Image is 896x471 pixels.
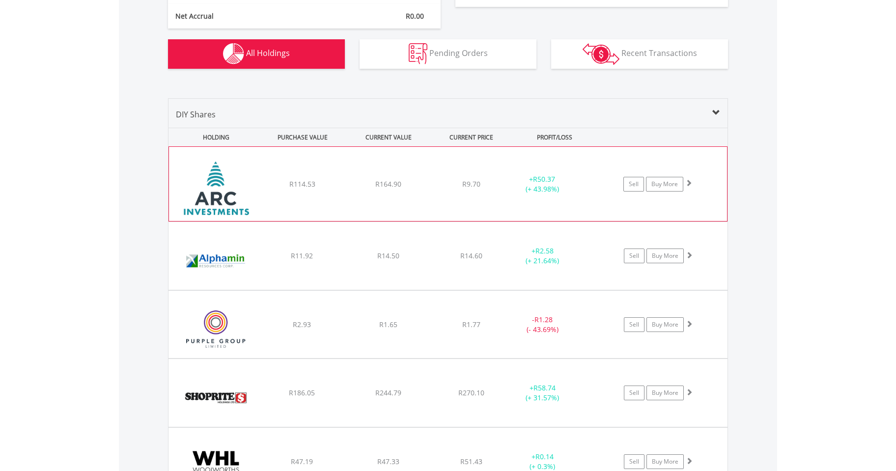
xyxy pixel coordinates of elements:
[409,43,427,64] img: pending_instructions-wht.png
[173,371,258,424] img: EQU.ZA.SHP.png
[168,11,327,21] div: Net Accrual
[289,179,315,189] span: R114.53
[406,11,424,21] span: R0.00
[624,386,644,400] a: Sell
[377,251,399,260] span: R14.50
[346,128,430,146] div: CURRENT VALUE
[173,303,258,356] img: EQU.ZA.PPE.png
[246,48,290,58] span: All Holdings
[375,179,401,189] span: R164.90
[429,48,488,58] span: Pending Orders
[289,388,315,397] span: R186.05
[291,251,313,260] span: R11.92
[535,452,554,461] span: R0.14
[377,457,399,466] span: R47.33
[646,386,684,400] a: Buy More
[462,320,480,329] span: R1.77
[462,179,480,189] span: R9.70
[583,43,619,65] img: transactions-zar-wht.png
[623,177,644,192] a: Sell
[505,174,579,194] div: + (+ 43.98%)
[646,454,684,469] a: Buy More
[223,43,244,64] img: holdings-wht.png
[624,317,644,332] a: Sell
[533,383,556,392] span: R58.74
[460,251,482,260] span: R14.60
[621,48,697,58] span: Recent Transactions
[512,128,596,146] div: PROFIT/LOSS
[458,388,484,397] span: R270.10
[176,109,216,120] span: DIY Shares
[533,174,555,184] span: R50.37
[293,320,311,329] span: R2.93
[379,320,397,329] span: R1.65
[174,159,258,219] img: EQU.ZA.AIL.png
[534,315,553,324] span: R1.28
[291,457,313,466] span: R47.19
[432,128,510,146] div: CURRENT PRICE
[168,39,345,69] button: All Holdings
[505,246,580,266] div: + (+ 21.64%)
[646,177,683,192] a: Buy More
[260,128,344,146] div: PURCHASE VALUE
[535,246,554,255] span: R2.58
[505,315,580,334] div: - (- 43.69%)
[646,249,684,263] a: Buy More
[551,39,728,69] button: Recent Transactions
[460,457,482,466] span: R51.43
[169,128,258,146] div: HOLDING
[624,454,644,469] a: Sell
[505,383,580,403] div: + (+ 31.57%)
[624,249,644,263] a: Sell
[375,388,401,397] span: R244.79
[360,39,536,69] button: Pending Orders
[646,317,684,332] a: Buy More
[173,234,258,287] img: EQU.ZA.APH.png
